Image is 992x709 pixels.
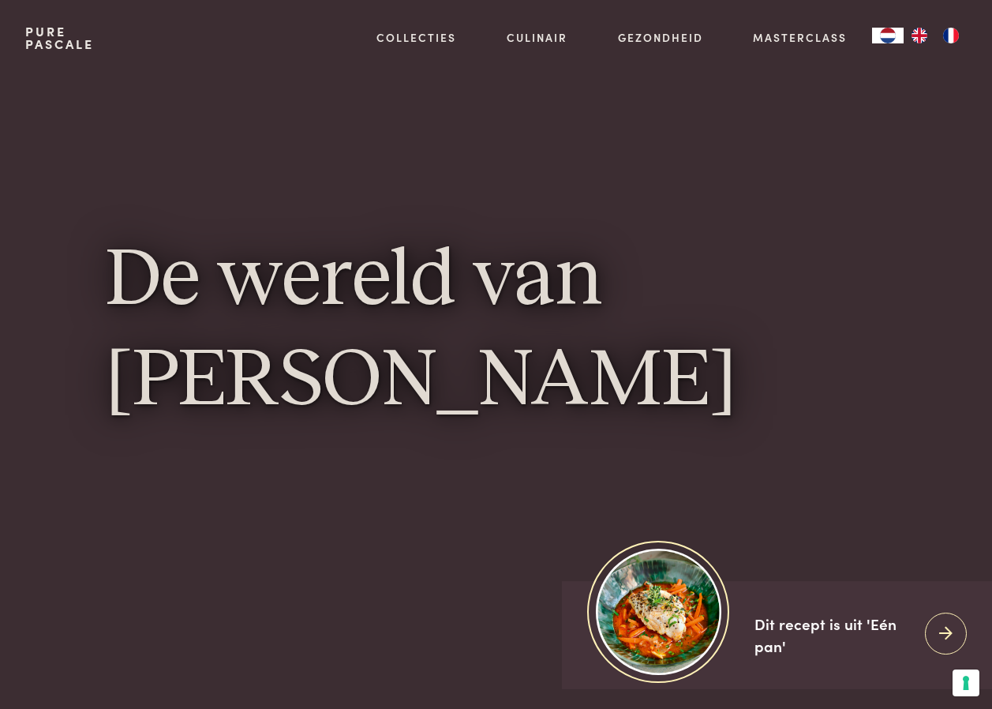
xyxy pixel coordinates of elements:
[872,28,904,43] div: Language
[106,231,886,433] h1: De wereld van [PERSON_NAME]
[953,670,979,696] button: Uw voorkeuren voor toestemming voor trackingtechnologieën
[935,28,967,43] a: FR
[872,28,967,43] aside: Language selected: Nederlands
[376,29,456,46] a: Collecties
[507,29,567,46] a: Culinair
[904,28,935,43] a: EN
[25,25,94,51] a: PurePascale
[872,28,904,43] a: NL
[618,29,703,46] a: Gezondheid
[904,28,967,43] ul: Language list
[596,549,721,674] img: https://admin.purepascale.com/wp-content/uploads/2025/08/home_recept_link.jpg
[562,581,992,689] a: https://admin.purepascale.com/wp-content/uploads/2025/08/home_recept_link.jpg Dit recept is uit '...
[753,29,847,46] a: Masterclass
[754,613,912,658] div: Dit recept is uit 'Eén pan'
